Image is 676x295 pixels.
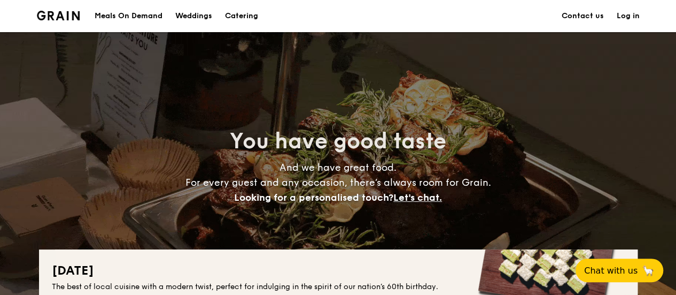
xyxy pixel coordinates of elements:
span: And we have great food. For every guest and any occasion, there’s always room for Grain. [185,162,491,203]
button: Chat with us🦙 [576,259,663,282]
span: Chat with us [584,266,638,276]
img: Grain [37,11,80,20]
a: Logotype [37,11,80,20]
div: The best of local cuisine with a modern twist, perfect for indulging in the spirit of our nation’... [52,282,625,292]
span: You have good taste [230,128,446,154]
span: Let's chat. [393,192,442,203]
h2: [DATE] [52,262,625,279]
span: 🦙 [642,264,655,277]
span: Looking for a personalised touch? [234,192,393,203]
